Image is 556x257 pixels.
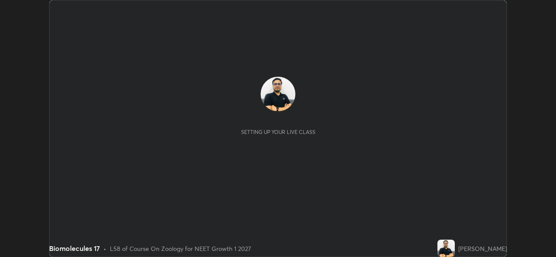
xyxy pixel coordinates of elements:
img: 3b75f7019530429b96ce2bd7b8c171a4.jpg [437,240,455,257]
div: Biomolecules 17 [49,243,100,254]
div: L58 of Course On Zoology for NEET Growth 1 2027 [110,244,251,253]
img: 3b75f7019530429b96ce2bd7b8c171a4.jpg [261,77,295,111]
div: • [103,244,106,253]
div: Setting up your live class [241,129,315,135]
div: [PERSON_NAME] [458,244,507,253]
